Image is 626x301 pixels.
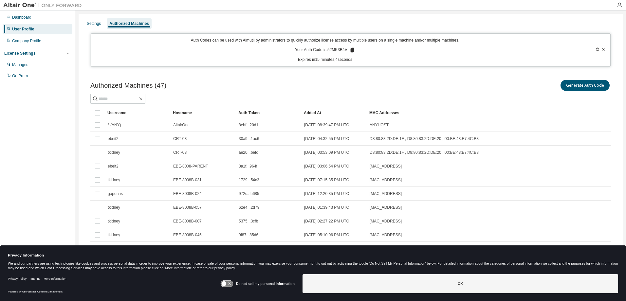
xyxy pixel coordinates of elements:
[238,108,299,118] div: Auth Token
[108,219,120,224] span: tkidney
[108,191,123,196] span: gaponas
[95,57,556,62] p: Expires in 15 minutes, 4 seconds
[304,136,349,141] span: [DATE] 04:32:55 PM UTC
[12,73,28,79] div: On Prem
[173,108,233,118] div: Hostname
[369,108,539,118] div: MAC Addresses
[295,47,355,53] p: Your Auth Code is: 52MK3B4V
[173,122,190,128] span: AltairOne
[173,177,202,183] span: EBE-8008B-031
[108,122,121,128] span: * (ANY)
[173,164,208,169] span: EBE-8008-PARENT
[108,164,119,169] span: ebeit2
[239,232,258,238] span: 9f87...85d6
[370,177,402,183] span: [MAC_ADDRESS]
[239,191,259,196] span: 972c...b685
[90,82,166,89] span: Authorized Machines (47)
[304,205,349,210] span: [DATE] 01:39:43 PM UTC
[304,219,349,224] span: [DATE] 02:27:22 PM UTC
[173,191,202,196] span: EBE-8008B-024
[95,38,556,43] p: Auth Codes can be used with Almutil by administrators to quickly authorize license access by mult...
[108,232,120,238] span: tkidney
[370,164,402,169] span: [MAC_ADDRESS]
[173,219,202,224] span: EBE-8008B-007
[370,122,389,128] span: ANYHOST
[304,177,349,183] span: [DATE] 07:15:35 PM UTC
[304,108,364,118] div: Added At
[108,150,120,155] span: tkidney
[239,150,258,155] span: ae20...befd
[370,136,479,141] span: D8:80:83:2D:DE:1F , D8:80:83:2D:DE:20 , 00:BE:43:E7:4C:B8
[239,205,259,210] span: 62e4...2d79
[108,205,120,210] span: tkidney
[12,38,41,44] div: Company Profile
[12,62,28,67] div: Managed
[370,150,479,155] span: D8:80:83:2D:DE:1F , D8:80:83:2D:DE:20 , 00:BE:43:E7:4C:B8
[173,136,187,141] span: CRT-03
[561,80,610,91] button: Generate Auth Code
[370,205,402,210] span: [MAC_ADDRESS]
[4,51,35,56] div: License Settings
[304,150,349,155] span: [DATE] 03:53:09 PM UTC
[304,164,349,169] span: [DATE] 03:06:54 PM UTC
[304,191,349,196] span: [DATE] 12:20:35 PM UTC
[304,122,349,128] span: [DATE] 08:39:47 PM UTC
[87,21,101,26] div: Settings
[239,177,259,183] span: 1729...54c3
[12,27,34,32] div: User Profile
[370,232,402,238] span: [MAC_ADDRESS]
[107,108,168,118] div: Username
[108,136,119,141] span: ebeit2
[304,232,349,238] span: [DATE] 05:10:06 PM UTC
[370,191,402,196] span: [MAC_ADDRESS]
[370,219,402,224] span: [MAC_ADDRESS]
[239,122,258,128] span: 8ebf...20d1
[239,219,258,224] span: 5375...3cfb
[239,164,257,169] span: 8a1f...964f
[108,177,120,183] span: tkidney
[239,136,259,141] span: 30a9...1ac6
[173,150,187,155] span: CRT-03
[173,232,202,238] span: EBE-8008B-045
[3,2,85,9] img: Altair One
[173,205,202,210] span: EBE-8008B-057
[109,21,149,26] div: Authorized Machines
[12,15,31,20] div: Dashboard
